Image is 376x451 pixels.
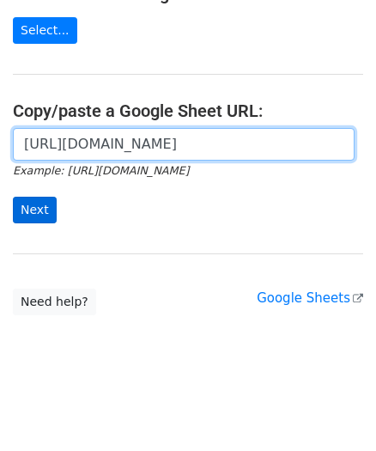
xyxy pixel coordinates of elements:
[13,164,189,177] small: Example: [URL][DOMAIN_NAME]
[13,17,77,44] a: Select...
[290,369,376,451] iframe: Chat Widget
[13,128,355,161] input: Paste your Google Sheet URL here
[13,197,57,223] input: Next
[257,290,363,306] a: Google Sheets
[13,289,96,315] a: Need help?
[13,101,363,121] h4: Copy/paste a Google Sheet URL:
